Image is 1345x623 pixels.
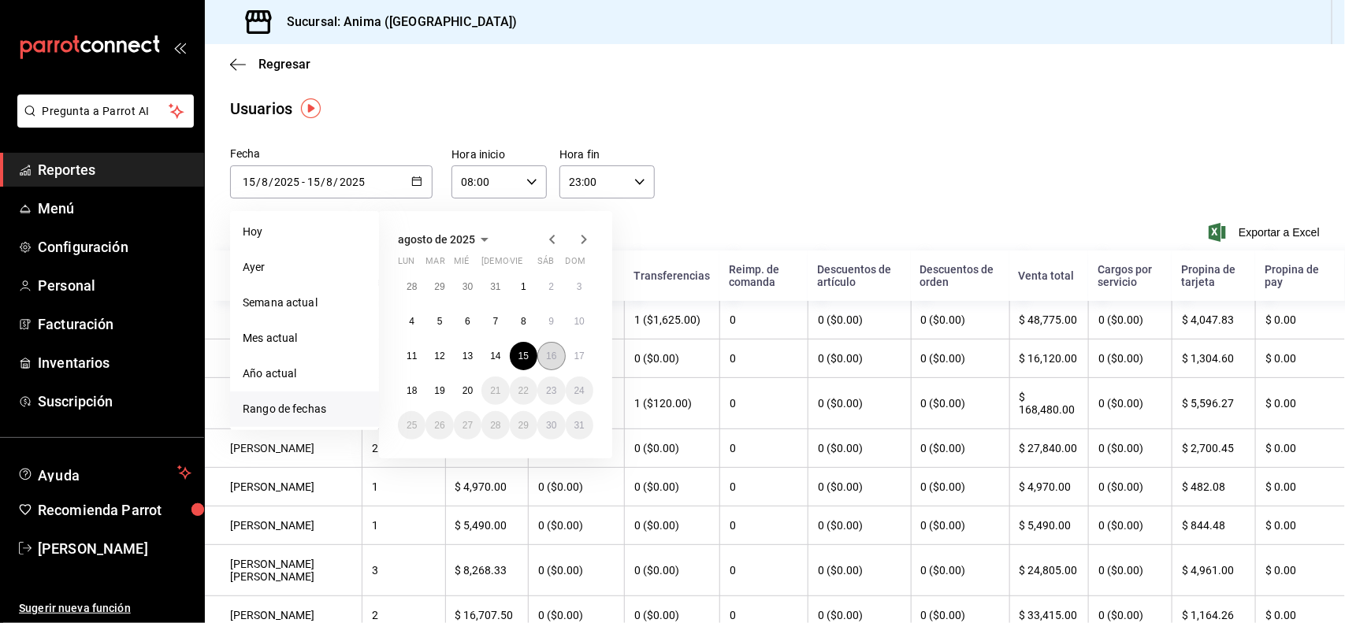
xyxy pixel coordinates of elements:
[445,468,528,506] th: $ 4,970.00
[911,506,1009,545] th: 0 ($0.00)
[566,376,593,405] button: 24 de agosto de 2025
[911,301,1009,339] th: 0 ($0.00)
[510,273,537,301] button: 1 de agosto de 2025
[719,545,808,596] th: 0
[624,506,719,545] th: 0 ($0.00)
[339,176,366,188] input: Year
[911,468,1009,506] th: 0 ($0.00)
[1009,429,1089,468] th: $ 27,840.00
[481,342,509,370] button: 14 de agosto de 2025
[463,420,473,431] abbr: 27 de agosto de 2025
[518,350,529,362] abbr: 15 de agosto de 2025
[808,545,910,596] th: 0 ($0.00)
[463,350,473,362] abbr: 13 de agosto de 2025
[537,342,565,370] button: 16 de agosto de 2025
[1172,468,1255,506] th: $ 482.08
[510,256,522,273] abbr: viernes
[490,281,500,292] abbr: 31 de julio de 2025
[258,57,310,72] span: Regresar
[481,411,509,439] button: 28 de agosto de 2025
[407,350,417,362] abbr: 11 de agosto de 2025
[273,176,300,188] input: Year
[465,316,470,327] abbr: 6 de agosto de 2025
[425,273,453,301] button: 29 de julio de 2025
[1009,545,1089,596] th: $ 24,805.00
[230,57,310,72] button: Regresar
[205,339,362,378] th: [PERSON_NAME]
[719,506,808,545] th: 0
[454,342,481,370] button: 13 de agosto de 2025
[19,600,191,617] span: Sugerir nueva función
[1172,429,1255,468] th: $ 2,700.45
[1172,545,1255,596] th: $ 4,961.00
[205,250,362,301] th: Nombre
[808,339,910,378] th: 0 ($0.00)
[38,198,191,219] span: Menú
[1088,506,1172,545] th: 0 ($0.00)
[230,391,379,427] li: Rango de fechas
[624,378,719,429] th: 1 ($120.00)
[38,275,191,296] span: Personal
[398,233,475,246] span: agosto de 2025
[43,103,169,120] span: Pregunta a Parrot AI
[451,150,547,161] label: Hora inicio
[1088,545,1172,596] th: 0 ($0.00)
[454,273,481,301] button: 30 de julio de 2025
[624,429,719,468] th: 0 ($0.00)
[1088,429,1172,468] th: 0 ($0.00)
[577,281,582,292] abbr: 3 de agosto de 2025
[425,376,453,405] button: 19 de agosto de 2025
[463,281,473,292] abbr: 30 de julio de 2025
[407,420,417,431] abbr: 25 de agosto de 2025
[624,339,719,378] th: 0 ($0.00)
[1172,339,1255,378] th: $ 1,304.60
[425,342,453,370] button: 12 de agosto de 2025
[574,385,585,396] abbr: 24 de agosto de 2025
[269,176,273,188] span: /
[362,468,444,506] th: 1
[230,146,433,162] div: Fecha
[911,545,1009,596] th: 0 ($0.00)
[425,411,453,439] button: 26 de agosto de 2025
[425,307,453,336] button: 5 de agosto de 2025
[362,506,444,545] th: 1
[362,545,444,596] th: 3
[454,411,481,439] button: 27 de agosto de 2025
[566,411,593,439] button: 31 de agosto de 2025
[398,256,414,273] abbr: lunes
[205,301,362,339] th: [PERSON_NAME]
[301,98,321,118] button: Tooltip marker
[230,285,379,321] li: Semana actual
[398,230,494,249] button: agosto de 2025
[261,176,269,188] input: Month
[521,281,526,292] abbr: 1 de agosto de 2025
[528,506,624,545] th: 0 ($0.00)
[1088,468,1172,506] th: 0 ($0.00)
[230,97,292,121] div: Usuarios
[1172,250,1255,301] th: Propina de tarjeta
[1255,545,1345,596] th: $ 0.00
[808,429,910,468] th: 0 ($0.00)
[574,316,585,327] abbr: 10 de agosto de 2025
[1255,506,1345,545] th: $ 0.00
[624,301,719,339] th: 1 ($1,625.00)
[1088,250,1172,301] th: Cargos por servicio
[528,545,624,596] th: 0 ($0.00)
[434,385,444,396] abbr: 19 de agosto de 2025
[307,176,321,188] input: Day
[566,307,593,336] button: 10 de agosto de 2025
[1255,468,1345,506] th: $ 0.00
[521,316,526,327] abbr: 8 de agosto de 2025
[398,342,425,370] button: 11 de agosto de 2025
[574,420,585,431] abbr: 31 de agosto de 2025
[1255,429,1345,468] th: $ 0.00
[1172,301,1255,339] th: $ 4,047.83
[808,301,910,339] th: 0 ($0.00)
[559,150,655,161] label: Hora fin
[1212,223,1320,242] span: Exportar a Excel
[1088,339,1172,378] th: 0 ($0.00)
[362,429,444,468] th: 2
[398,411,425,439] button: 25 de agosto de 2025
[490,385,500,396] abbr: 21 de agosto de 2025
[445,545,528,596] th: $ 8,268.33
